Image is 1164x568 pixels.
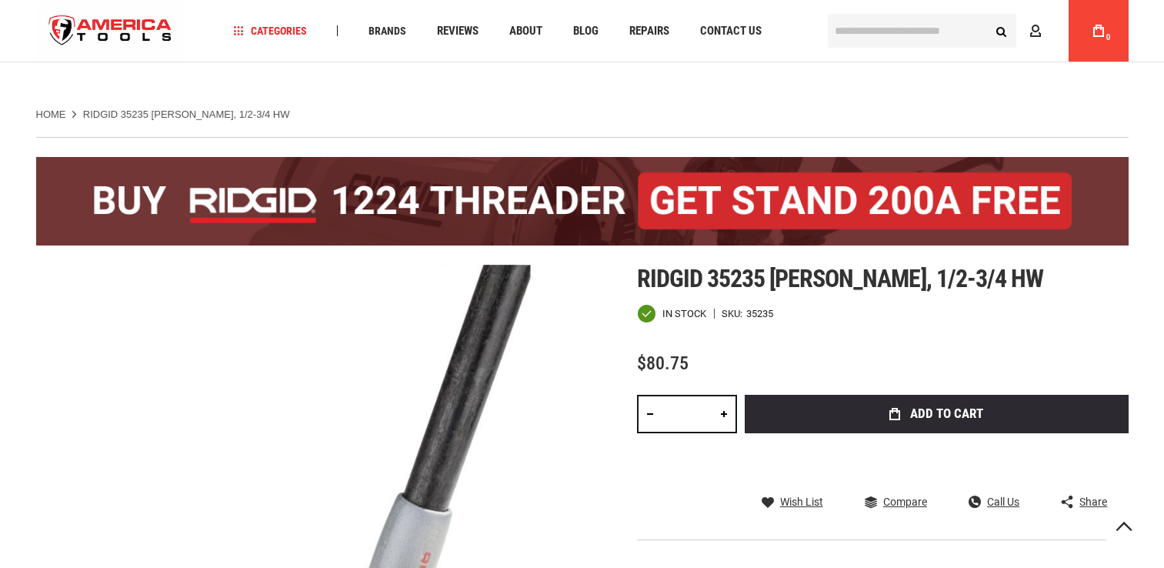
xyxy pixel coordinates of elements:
button: Search [987,16,1016,45]
span: Ridgid 35235 [PERSON_NAME], 1/2-3/4 hw [637,264,1044,293]
span: About [509,25,542,37]
a: store logo [36,2,185,60]
a: Compare [865,495,927,509]
span: Blog [573,25,599,37]
a: Wish List [762,495,823,509]
span: Contact Us [700,25,762,37]
span: Call Us [987,496,1019,507]
span: Compare [883,496,927,507]
a: Call Us [969,495,1019,509]
span: Wish List [780,496,823,507]
span: $80.75 [637,352,689,374]
div: Availability [637,304,706,323]
span: Brands [369,25,406,36]
a: Reviews [430,21,485,42]
a: Home [36,108,66,122]
span: Reviews [437,25,479,37]
img: BOGO: Buy the RIDGID® 1224 Threader (26092), get the 92467 200A Stand FREE! [36,157,1129,246]
span: Repairs [629,25,669,37]
span: 0 [1106,33,1111,42]
a: Contact Us [693,21,769,42]
div: 35235 [746,309,773,319]
strong: RIDGID 35235 [PERSON_NAME], 1/2-3/4 HW [83,109,290,120]
a: About [502,21,549,42]
a: Categories [226,21,314,42]
span: Add to Cart [910,407,983,420]
a: Repairs [622,21,676,42]
strong: SKU [722,309,746,319]
span: In stock [662,309,706,319]
img: America Tools [36,2,185,60]
a: Blog [566,21,605,42]
a: Brands [362,21,413,42]
span: Categories [233,25,307,36]
span: Share [1079,496,1107,507]
button: Add to Cart [745,395,1129,433]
